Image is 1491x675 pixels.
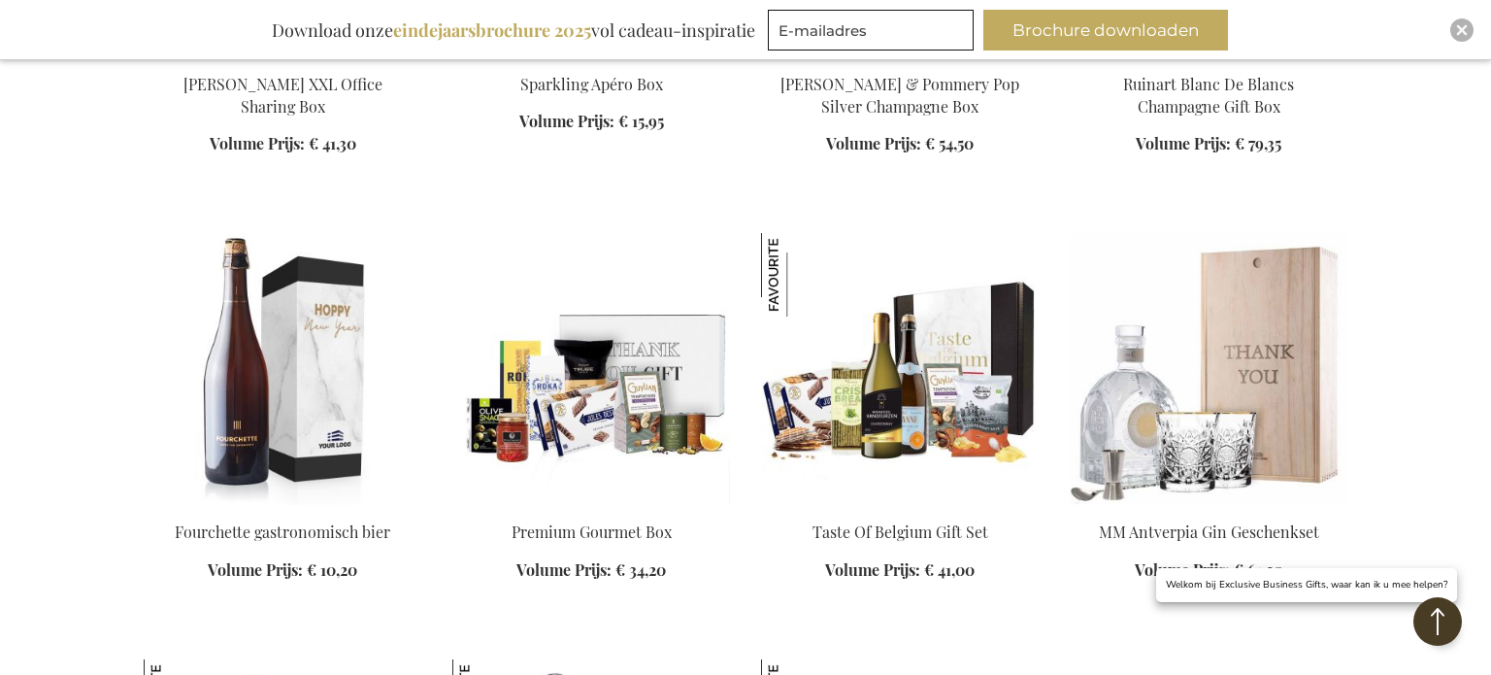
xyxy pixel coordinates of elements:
[615,559,666,580] span: € 34,20
[761,497,1039,516] a: Taste Of Belgium Gift Set Taste Of Belgium Gift Set
[144,497,421,516] a: Fourchette beer 75 cl
[520,74,663,94] a: Sparkling Apéro Box
[825,559,920,580] span: Volume Prijs:
[1070,233,1347,505] img: MM Antverpia Gin Gift Set
[1070,497,1347,516] a: MM Antverpia Gin Gift Set
[1136,133,1231,153] span: Volume Prijs:
[512,522,672,542] a: Premium Gourmet Box
[263,10,764,51] div: Download onze vol cadeau-inspiratie
[210,133,305,153] span: Volume Prijs:
[825,559,975,582] a: Volume Prijs: € 41,00
[761,233,845,317] img: Taste Of Belgium Gift Set
[826,133,974,155] a: Volume Prijs: € 54,50
[1235,133,1281,153] span: € 79,35
[1135,559,1230,580] span: Volume Prijs:
[183,74,382,117] a: [PERSON_NAME] XXL Office Sharing Box
[519,111,614,131] span: Volume Prijs:
[393,18,591,42] b: eindejaarsbrochure 2025
[1135,559,1283,582] a: Volume Prijs: € 61,20
[925,133,974,153] span: € 54,50
[1456,24,1468,36] img: Close
[1234,559,1283,580] span: € 61,20
[519,111,664,133] a: Volume Prijs: € 15,95
[210,133,356,155] a: Volume Prijs: € 41,30
[1136,133,1281,155] a: Volume Prijs: € 79,35
[826,133,921,153] span: Volume Prijs:
[516,559,666,582] a: Volume Prijs: € 34,20
[452,233,730,505] img: Premium Gourmet Box
[812,522,988,542] a: Taste Of Belgium Gift Set
[175,522,390,542] a: Fourchette gastronomisch bier
[516,559,612,580] span: Volume Prijs:
[983,10,1228,51] button: Brochure downloaden
[307,559,357,580] span: € 10,20
[208,559,303,580] span: Volume Prijs:
[780,74,1019,117] a: [PERSON_NAME] & Pommery Pop Silver Champagne Box
[618,111,664,131] span: € 15,95
[1099,522,1319,542] a: MM Antverpia Gin Geschenkset
[924,559,975,580] span: € 41,00
[309,133,356,153] span: € 41,30
[768,10,974,51] input: E-mailadres
[452,497,730,516] a: Premium Gourmet Box
[1450,18,1474,42] div: Close
[144,233,421,505] img: Fourchette beer 75 cl
[768,10,979,56] form: marketing offers and promotions
[761,233,1039,505] img: Taste Of Belgium Gift Set
[208,559,357,582] a: Volume Prijs: € 10,20
[1123,74,1294,117] a: Ruinart Blanc De Blancs Champagne Gift Box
